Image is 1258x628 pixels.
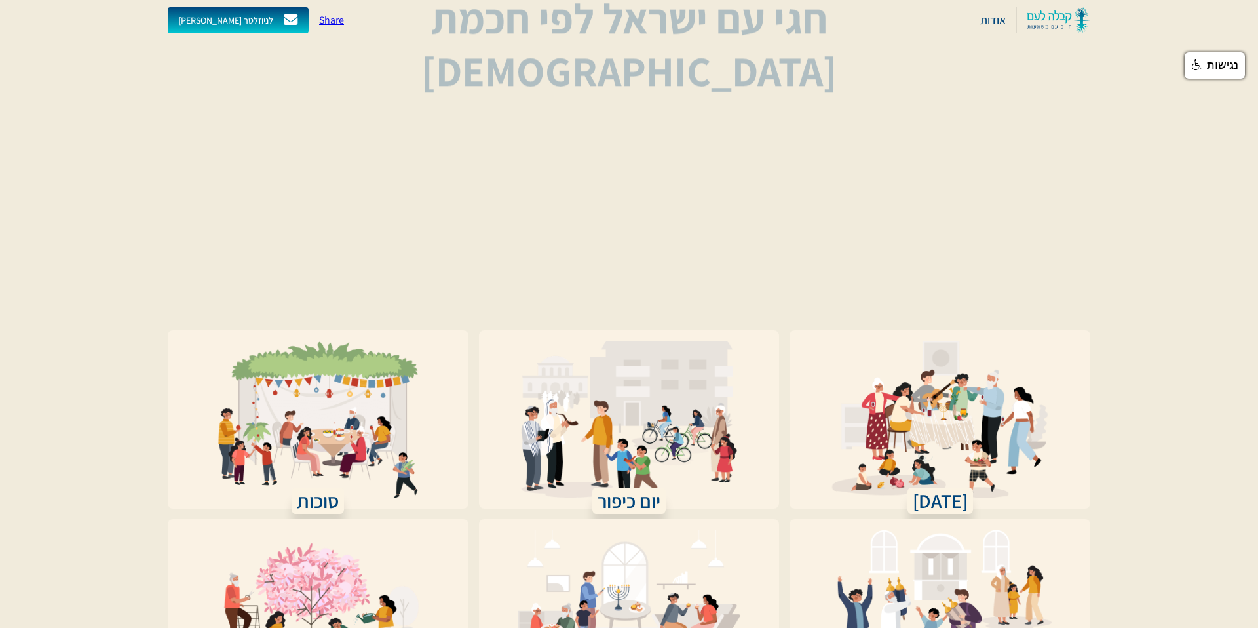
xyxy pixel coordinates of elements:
[980,11,1006,29] div: אודות
[790,330,1090,509] a: [DATE]
[1185,52,1245,79] a: נגישות
[1207,58,1238,71] span: נגישות
[1027,7,1090,33] img: kabbalah-laam-logo-colored-transparent
[592,488,666,514] h2: יום כיפור
[907,488,973,514] h2: [DATE]
[319,13,344,27] a: Share
[168,330,468,509] a: סוכות
[975,7,1011,33] a: אודות
[168,7,309,33] a: [PERSON_NAME] לניוזלטר
[1192,59,1204,71] img: נגישות
[292,488,344,514] h2: סוכות
[479,330,780,509] a: יום כיפור
[178,14,273,26] div: [PERSON_NAME] לניוזלטר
